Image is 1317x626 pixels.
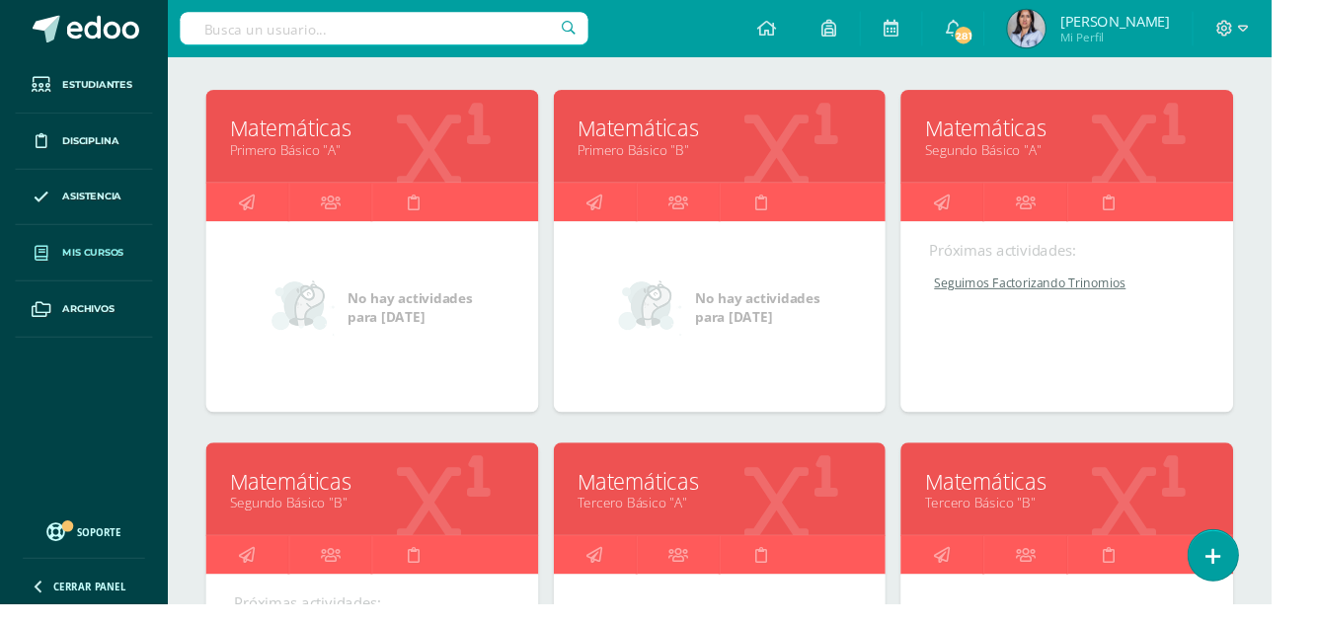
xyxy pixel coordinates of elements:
a: Disciplina [16,117,158,176]
span: No hay actividades para [DATE] [720,299,849,337]
a: Primero Básico "B" [598,145,893,164]
a: Matemáticas [598,117,893,148]
a: Matemáticas [958,117,1253,148]
span: 281 [987,26,1009,47]
span: Cerrar panel [55,600,130,614]
div: Próximas actividades: [963,249,1248,270]
span: Soporte [80,545,126,559]
a: Tercero Básico "A" [598,510,893,529]
span: Mi Perfil [1098,30,1211,46]
a: Segundo Básico "B" [238,510,533,529]
span: No hay actividades para [DATE] [360,299,490,337]
img: no_activities_small.png [281,288,347,348]
img: 8cf5eb1a5a761f59109bb9e68a1c83ee.png [1044,10,1083,49]
a: Asistencia [16,176,158,234]
a: Matemáticas [238,117,533,148]
a: Primero Básico "A" [238,145,533,164]
a: Estudiantes [16,59,158,117]
span: Mis cursos [65,254,128,270]
a: Soporte [24,537,150,564]
a: Mis cursos [16,233,158,291]
span: Archivos [65,312,118,328]
a: Archivos [16,291,158,350]
img: no_activities_small.png [641,288,706,348]
span: Disciplina [65,138,123,154]
a: Segundo Básico "A" [958,145,1253,164]
span: Estudiantes [65,80,137,96]
span: Asistencia [65,196,126,211]
a: Matemáticas [598,483,893,513]
a: Matemáticas [958,483,1253,513]
a: Tercero Básico "B" [958,510,1253,529]
input: Busca un usuario... [187,13,609,46]
a: Seguimos Factorizando Trinomios [963,284,1250,301]
span: [PERSON_NAME] [1098,12,1211,32]
a: Matemáticas [238,483,533,513]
